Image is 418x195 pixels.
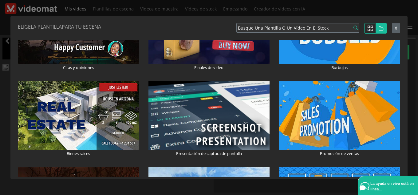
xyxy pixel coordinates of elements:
font: Burbujas [331,65,348,70]
font: Promoción de ventas [320,151,359,156]
font: Citas y opiniones [63,65,94,70]
font: Presentación de captura de pantalla [176,151,242,156]
font: Finales de vídeo [194,65,223,70]
font: La ayuda en vivo está en línea... [370,181,414,191]
font: Bienes raíces [67,151,90,156]
a: La ayuda en vivo está en línea... [360,178,418,195]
